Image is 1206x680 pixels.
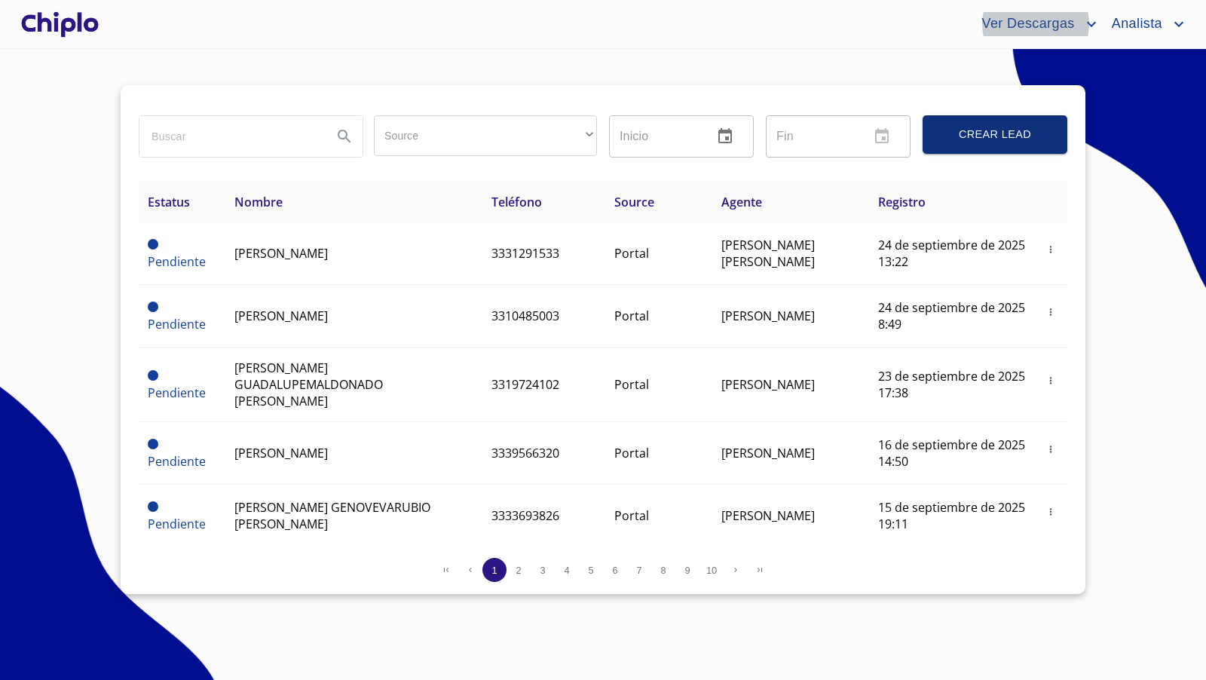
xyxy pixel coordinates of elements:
span: [PERSON_NAME] [234,445,328,461]
span: 8 [660,565,666,576]
span: 5 [588,565,593,576]
span: Pendiente [148,439,158,449]
span: Pendiente [148,370,158,381]
span: Portal [614,245,649,262]
span: 4 [564,565,569,576]
span: [PERSON_NAME] [234,308,328,324]
span: Pendiente [148,302,158,312]
button: 7 [627,558,651,582]
span: Pendiente [148,516,206,532]
button: 9 [675,558,699,582]
span: Portal [614,308,649,324]
span: 3310485003 [491,308,559,324]
span: [PERSON_NAME] GENOVEVARUBIO [PERSON_NAME] [234,499,430,532]
span: 7 [636,565,641,576]
span: 9 [684,565,690,576]
span: Nombre [234,194,283,210]
span: Portal [614,445,649,461]
span: Pendiente [148,253,206,270]
span: Teléfono [491,194,542,210]
span: Registro [878,194,926,210]
button: 2 [507,558,531,582]
span: [PERSON_NAME] [721,376,815,393]
span: Agente [721,194,762,210]
span: Portal [614,507,649,524]
span: 16 de septiembre de 2025 14:50 [878,436,1025,470]
span: 1 [491,565,497,576]
button: Search [326,118,363,155]
div: ​ [374,115,597,156]
span: Pendiente [148,453,206,470]
span: Ver Descargas [970,12,1082,36]
span: 3339566320 [491,445,559,461]
span: 3 [540,565,545,576]
span: 15 de septiembre de 2025 19:11 [878,499,1025,532]
button: account of current user [1100,12,1188,36]
button: 10 [699,558,724,582]
span: [PERSON_NAME] GUADALUPEMALDONADO [PERSON_NAME] [234,360,383,409]
span: Pendiente [148,384,206,401]
span: Analista [1100,12,1170,36]
button: account of current user [970,12,1100,36]
span: 24 de septiembre de 2025 13:22 [878,237,1025,270]
button: 5 [579,558,603,582]
span: 2 [516,565,521,576]
span: 10 [706,565,717,576]
span: Estatus [148,194,190,210]
span: 3331291533 [491,245,559,262]
span: Portal [614,376,649,393]
button: 1 [482,558,507,582]
button: 3 [531,558,555,582]
span: 3319724102 [491,376,559,393]
span: Pendiente [148,316,206,332]
button: 6 [603,558,627,582]
span: 6 [612,565,617,576]
span: [PERSON_NAME] [721,445,815,461]
span: Source [614,194,654,210]
span: 23 de septiembre de 2025 17:38 [878,368,1025,401]
button: 8 [651,558,675,582]
span: 3333693826 [491,507,559,524]
span: [PERSON_NAME] [721,507,815,524]
input: search [139,116,320,157]
button: 4 [555,558,579,582]
span: [PERSON_NAME] [721,308,815,324]
button: Crear Lead [923,115,1067,154]
span: 24 de septiembre de 2025 8:49 [878,299,1025,332]
span: [PERSON_NAME] [PERSON_NAME] [721,237,815,270]
span: Pendiente [148,501,158,512]
span: [PERSON_NAME] [234,245,328,262]
span: Crear Lead [941,125,1049,144]
span: Pendiente [148,239,158,250]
